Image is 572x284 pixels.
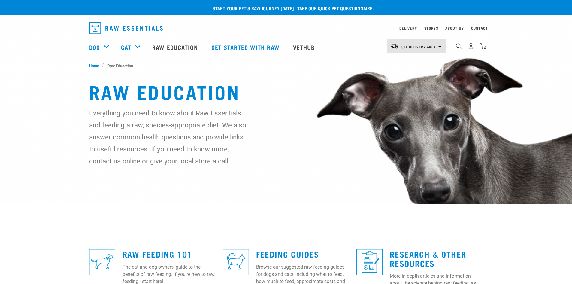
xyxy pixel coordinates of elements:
[89,81,483,102] h1: Raw Education
[121,43,131,52] a: Cat
[456,43,462,49] img: home-icon-1@2x.png
[356,249,383,275] img: re-icons-healthcheck1-sq-blue.png
[89,43,100,52] a: Dog
[223,249,249,275] img: re-icons-cat2-sq-blue.png
[89,22,163,34] img: Raw Essentials Logo
[287,35,322,59] a: Vethub
[89,62,102,69] a: Home
[89,62,483,69] nav: breadcrumbs
[424,27,438,29] a: Stores
[399,27,417,29] a: Delivery
[123,252,192,256] a: Raw Feeding 101
[256,252,319,256] a: Feeding Guides
[146,35,205,59] a: Raw Education
[480,43,486,49] img: home-icon@2x.png
[89,62,99,69] span: Home
[84,20,488,37] nav: dropdown navigation
[445,27,464,29] a: About Us
[89,107,247,167] p: Everything you need to know about Raw Essentials and feeding a raw, species-appropriate diet. We ...
[390,252,466,265] a: Research & Other Resources
[401,46,436,48] span: Set Delivery Area
[205,35,287,59] a: Get started with Raw
[297,7,374,9] a: take our quick pet questionnaire.
[390,44,398,49] img: van-moving.png
[89,249,115,275] img: re-icons-dog3-sq-blue.png
[468,43,474,49] img: user.png
[471,27,488,29] a: Contact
